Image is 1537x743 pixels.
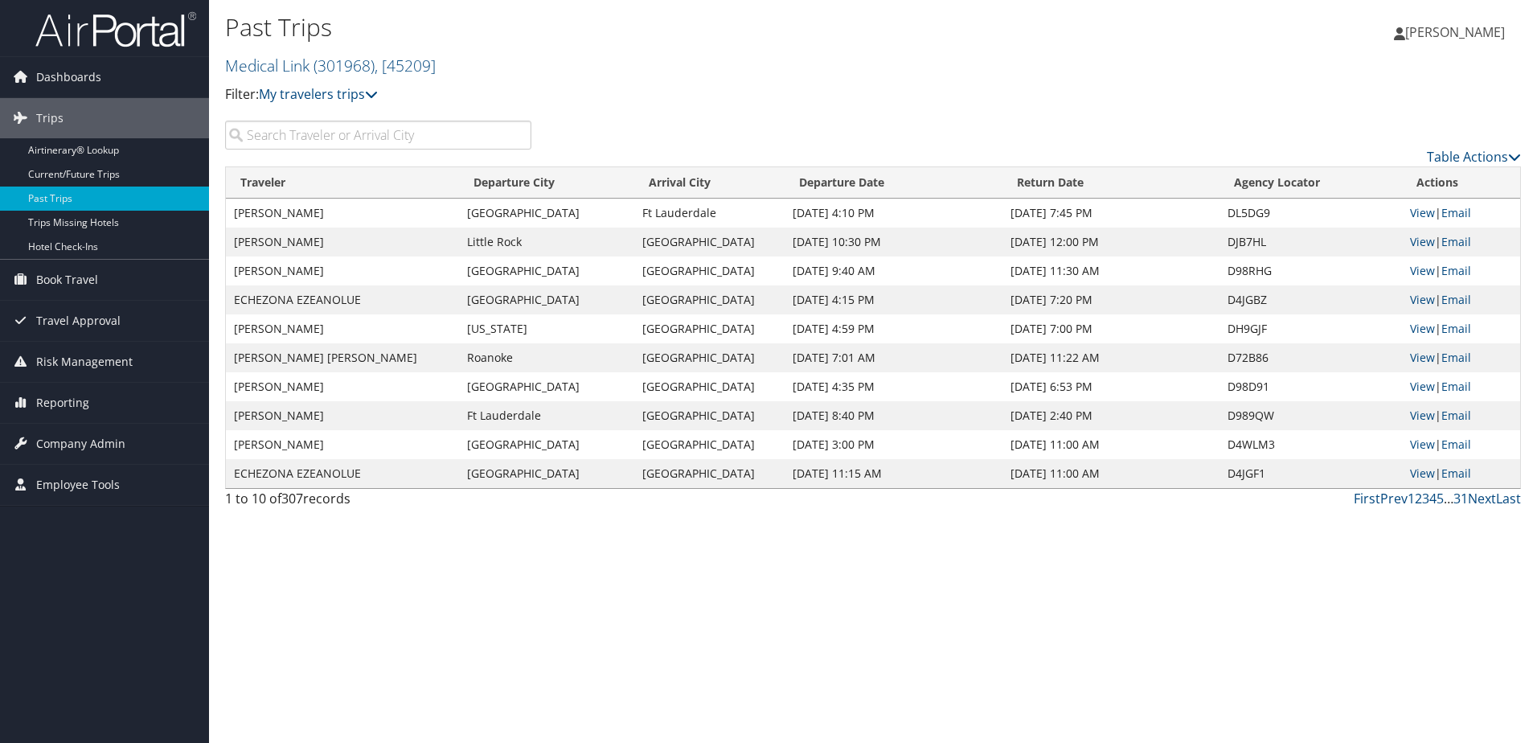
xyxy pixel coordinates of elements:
[1453,490,1468,507] a: 31
[225,121,531,150] input: Search Traveler or Arrival City
[1219,167,1401,199] th: Agency Locator: activate to sort column ascending
[1441,234,1471,249] a: Email
[36,424,125,464] span: Company Admin
[1415,490,1422,507] a: 2
[459,459,634,488] td: [GEOGRAPHIC_DATA]
[259,85,378,103] a: My travelers trips
[226,430,459,459] td: [PERSON_NAME]
[634,401,785,430] td: [GEOGRAPHIC_DATA]
[1410,379,1435,394] a: View
[226,228,459,257] td: [PERSON_NAME]
[281,490,303,507] span: 307
[1402,257,1520,285] td: |
[459,343,634,372] td: Roanoke
[226,372,459,401] td: [PERSON_NAME]
[459,314,634,343] td: [US_STATE]
[1394,8,1521,56] a: [PERSON_NAME]
[1410,408,1435,423] a: View
[459,430,634,459] td: [GEOGRAPHIC_DATA]
[226,343,459,372] td: [PERSON_NAME] [PERSON_NAME]
[1441,379,1471,394] a: Email
[785,343,1002,372] td: [DATE] 7:01 AM
[1410,466,1435,481] a: View
[1002,459,1220,488] td: [DATE] 11:00 AM
[1219,228,1401,257] td: DJB7HL
[1408,490,1415,507] a: 1
[1410,292,1435,307] a: View
[634,343,785,372] td: [GEOGRAPHIC_DATA]
[785,401,1002,430] td: [DATE] 8:40 PM
[1405,23,1505,41] span: [PERSON_NAME]
[36,57,101,97] span: Dashboards
[785,199,1002,228] td: [DATE] 4:10 PM
[1219,343,1401,372] td: D72B86
[1441,466,1471,481] a: Email
[1441,350,1471,365] a: Email
[1410,234,1435,249] a: View
[785,372,1002,401] td: [DATE] 4:35 PM
[459,167,634,199] th: Departure City: activate to sort column ascending
[1402,199,1520,228] td: |
[1410,437,1435,452] a: View
[225,55,436,76] a: Medical Link
[1219,314,1401,343] td: DH9GJF
[1219,430,1401,459] td: D4WLM3
[1402,314,1520,343] td: |
[1219,401,1401,430] td: D989QW
[1410,205,1435,220] a: View
[1402,459,1520,488] td: |
[1354,490,1380,507] a: First
[785,167,1002,199] th: Departure Date: activate to sort column ascending
[36,342,133,382] span: Risk Management
[225,84,1089,105] p: Filter:
[36,465,120,505] span: Employee Tools
[1002,430,1220,459] td: [DATE] 11:00 AM
[1002,401,1220,430] td: [DATE] 2:40 PM
[1002,372,1220,401] td: [DATE] 6:53 PM
[226,167,459,199] th: Traveler: activate to sort column ascending
[785,285,1002,314] td: [DATE] 4:15 PM
[1422,490,1429,507] a: 3
[1441,205,1471,220] a: Email
[1410,263,1435,278] a: View
[1002,314,1220,343] td: [DATE] 7:00 PM
[459,401,634,430] td: Ft Lauderdale
[1441,292,1471,307] a: Email
[1219,459,1401,488] td: D4JGF1
[1402,167,1520,199] th: Actions
[1441,263,1471,278] a: Email
[1002,167,1220,199] th: Return Date: activate to sort column ascending
[36,301,121,341] span: Travel Approval
[785,314,1002,343] td: [DATE] 4:59 PM
[1441,408,1471,423] a: Email
[1219,285,1401,314] td: D4JGBZ
[634,228,785,257] td: [GEOGRAPHIC_DATA]
[1429,490,1437,507] a: 4
[459,228,634,257] td: Little Rock
[1002,285,1220,314] td: [DATE] 7:20 PM
[36,98,64,138] span: Trips
[36,383,89,423] span: Reporting
[785,228,1002,257] td: [DATE] 10:30 PM
[634,314,785,343] td: [GEOGRAPHIC_DATA]
[1402,228,1520,257] td: |
[634,372,785,401] td: [GEOGRAPHIC_DATA]
[1402,372,1520,401] td: |
[1002,199,1220,228] td: [DATE] 7:45 PM
[314,55,375,76] span: ( 301968 )
[1002,343,1220,372] td: [DATE] 11:22 AM
[225,489,531,516] div: 1 to 10 of records
[1444,490,1453,507] span: …
[1219,372,1401,401] td: D98D91
[225,10,1089,44] h1: Past Trips
[1441,437,1471,452] a: Email
[226,285,459,314] td: ECHEZONA EZEANOLUE
[1437,490,1444,507] a: 5
[1219,199,1401,228] td: DL5DG9
[1410,321,1435,336] a: View
[1380,490,1408,507] a: Prev
[36,260,98,300] span: Book Travel
[459,257,634,285] td: [GEOGRAPHIC_DATA]
[1002,257,1220,285] td: [DATE] 11:30 AM
[1427,148,1521,166] a: Table Actions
